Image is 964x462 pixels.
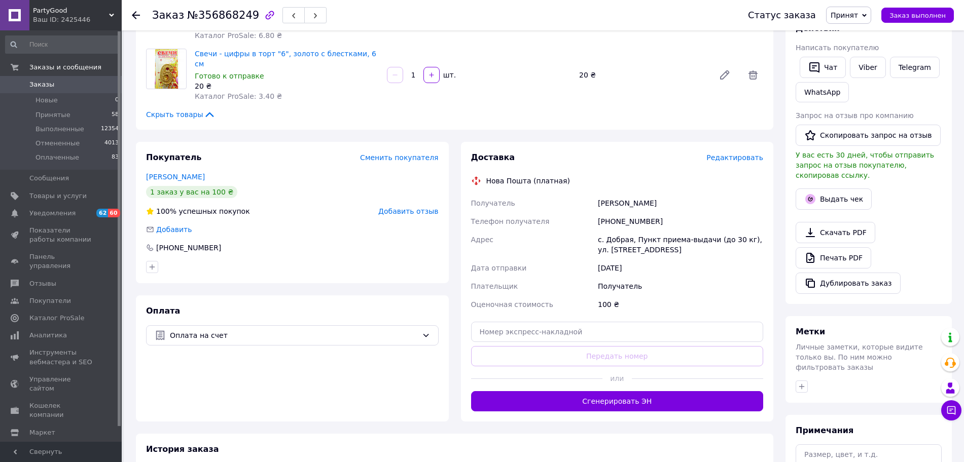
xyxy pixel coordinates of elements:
span: Оценочная стоимость [471,300,554,309]
span: Адрес [471,236,493,244]
span: Оплата на счет [170,330,418,341]
span: Плательщик [471,282,518,290]
input: Поиск [5,35,120,54]
span: Добавить [156,225,192,234]
div: [PERSON_NAME] [596,194,765,212]
input: Номер экспресс-накладной [471,322,764,342]
button: Выдать чек [796,188,872,210]
span: Аналитика [29,331,67,340]
div: [DATE] [596,259,765,277]
span: Уведомления [29,209,76,218]
span: Выполненные [35,125,84,134]
span: Принят [831,11,858,19]
button: Заказ выполнен [881,8,954,23]
span: Удалить [743,65,763,85]
span: Покупатель [146,152,201,162]
div: 100 ₴ [596,295,765,314]
span: Заказы [29,80,54,89]
span: PartyGood [33,6,109,15]
img: Свечи - цифры в торт "6", золото с блестками, 6 см [148,49,185,89]
span: 100% [156,207,176,215]
button: Дублировать заказ [796,273,901,294]
div: Ваш ID: 2425446 [33,15,122,24]
span: Отзывы [29,279,56,288]
span: Редактировать [706,153,763,162]
span: 4013 [104,139,119,148]
a: Свечи - цифры в торт "6", золото с блестками, 6 см [195,50,376,68]
span: Заказы и сообщения [29,63,101,72]
span: Получатель [471,199,515,207]
span: Товары и услуги [29,191,87,201]
span: 60 [108,209,120,217]
span: Сообщения [29,174,69,183]
span: Маркет [29,428,55,437]
span: Инструменты вебмастера и SEO [29,348,94,366]
div: шт. [441,70,457,80]
a: Viber [850,57,885,78]
span: Сменить покупателя [360,153,438,162]
a: Печать PDF [796,247,871,268]
div: Нова Пошта (платная) [484,176,573,186]
span: Оплаченные [35,153,79,162]
a: Редактировать [715,65,735,85]
span: 12354 [101,125,119,134]
span: Новые [35,96,58,105]
span: №356868249 [187,9,259,21]
span: Отмененные [35,139,80,148]
div: 20 ₴ [575,68,710,82]
button: Скопировать запрос на отзыв [796,125,941,146]
span: Запрос на отзыв про компанию [796,111,914,120]
span: Метки [796,327,825,336]
span: Добавить отзыв [378,207,438,215]
div: Получатель [596,277,765,295]
span: Кошелек компании [29,401,94,419]
span: 62 [96,209,108,217]
span: У вас есть 30 дней, чтобы отправить запрос на отзыв покупателю, скопировав ссылку. [796,151,934,179]
span: Дата отправки [471,264,527,272]
a: Скачать PDF [796,222,875,243]
span: Каталог ProSale: 3.40 ₴ [195,92,282,100]
div: с. Добрая, Пункт приема-выдачи (до 30 кг), ул. [STREET_ADDRESS] [596,230,765,259]
span: Действия [796,23,840,33]
span: Телефон получателя [471,217,550,225]
span: 0 [115,96,119,105]
span: Заказ [152,9,184,21]
span: 58 [112,110,119,120]
span: Скрыть товары [146,109,216,120]
div: Статус заказа [748,10,816,20]
span: Заказ выполнен [889,12,946,19]
span: История заказа [146,444,219,454]
button: Сгенерировать ЭН [471,391,764,411]
div: Вернуться назад [132,10,140,20]
span: Личные заметки, которые видите только вы. По ним можно фильтровать заказы [796,343,923,371]
div: 20 ₴ [195,81,379,91]
span: Принятые [35,110,70,120]
span: Управление сайтом [29,375,94,393]
span: Готово к отправке [195,72,264,80]
span: Показатели работы компании [29,226,94,244]
span: Доставка [471,152,515,162]
span: Примечания [796,426,853,435]
span: или [602,373,632,383]
div: успешных покупок [146,206,250,216]
span: Покупатели [29,296,71,305]
div: [PHONE_NUMBER] [596,212,765,230]
span: 83 [112,153,119,162]
div: 1 заказ у вас на 100 ₴ [146,186,237,198]
a: [PERSON_NAME] [146,173,205,181]
button: Чат с покупателем [941,400,961,420]
span: Каталог ProSale [29,314,84,323]
a: Telegram [890,57,940,78]
div: [PHONE_NUMBER] [155,243,222,253]
a: WhatsApp [796,82,849,102]
span: Каталог ProSale: 6.80 ₴ [195,31,282,40]
span: Панель управления [29,252,94,271]
span: Написать покупателю [796,44,879,52]
button: Чат [800,57,846,78]
span: Оплата [146,306,180,316]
